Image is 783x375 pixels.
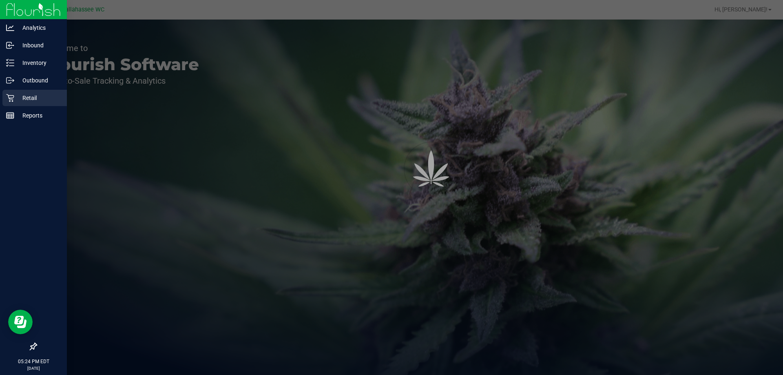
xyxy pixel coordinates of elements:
[14,75,63,85] p: Outbound
[14,111,63,120] p: Reports
[4,365,63,371] p: [DATE]
[6,94,14,102] inline-svg: Retail
[14,93,63,103] p: Retail
[6,41,14,49] inline-svg: Inbound
[4,358,63,365] p: 05:24 PM EDT
[6,24,14,32] inline-svg: Analytics
[6,59,14,67] inline-svg: Inventory
[14,23,63,33] p: Analytics
[6,111,14,120] inline-svg: Reports
[14,40,63,50] p: Inbound
[8,310,33,334] iframe: Resource center
[6,76,14,84] inline-svg: Outbound
[14,58,63,68] p: Inventory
